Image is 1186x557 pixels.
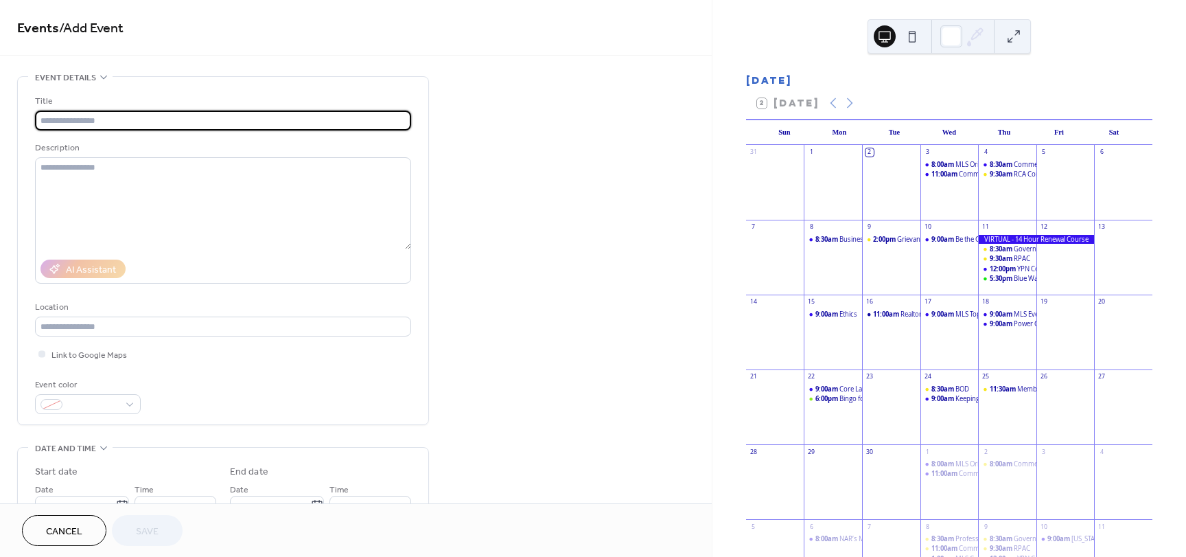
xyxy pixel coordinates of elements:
div: Community Relations Committee [959,544,1058,553]
div: Professional Development Committee [920,534,979,543]
div: Be the Change – Fair Housing and You [920,235,979,244]
div: BOD [955,385,969,394]
div: 9 [981,523,990,531]
div: 10 [1040,523,1048,531]
div: 25 [981,373,990,381]
span: 9:00am [990,310,1014,319]
div: YPN Committee Meeting [1017,264,1089,273]
div: YPN Committee Meeting [978,264,1036,273]
div: 16 [865,298,874,306]
div: Location [35,300,408,315]
div: 12 [1040,223,1048,231]
div: Governmental Affairs [978,534,1036,543]
div: Commercial Symposium [1014,459,1088,468]
div: 24 [923,373,931,381]
div: Grievance Committee [897,235,962,244]
div: RPAC [1014,254,1030,263]
div: 29 [807,448,815,456]
span: 8:30am [815,235,839,244]
div: RPAC [978,254,1036,263]
div: Commercial Symposium [978,459,1036,468]
div: 10 [923,223,931,231]
span: 11:30am [990,385,1017,394]
span: 11:00am [931,544,959,553]
div: Realtor Safety and Security at ECSO [900,310,1003,319]
div: Fri [1032,120,1086,145]
div: 19 [1040,298,1048,306]
div: 27 [1097,373,1106,381]
span: 8:30am [931,534,955,543]
div: Business Partners Committee [839,235,929,244]
div: Blue Wahoos with YPN [1014,274,1081,283]
div: 11 [981,223,990,231]
div: 5 [749,523,758,531]
span: 9:00am [990,319,1014,328]
div: 21 [749,373,758,381]
span: 8:00am [815,534,839,543]
div: 31 [749,148,758,157]
span: 9:00am [1047,534,1071,543]
div: Power Close - Virtual [1014,319,1075,328]
div: Tue [867,120,922,145]
span: 8:30am [931,385,955,394]
span: 8:00am [931,459,955,468]
div: Sat [1086,120,1141,145]
span: 9:00am [815,310,839,319]
div: Wed [922,120,977,145]
span: 11:00am [931,469,959,478]
div: 30 [865,448,874,456]
div: Community Relations Committee [959,170,1058,179]
span: Event details [35,71,96,85]
div: RCA Committee [978,170,1036,179]
a: Events [17,15,59,42]
div: 20 [1097,298,1106,306]
div: Governmental Affairs [1014,534,1078,543]
div: End date [230,465,268,479]
div: Commercial Forum [1014,160,1072,169]
div: Governmental Affairs [978,245,1036,253]
span: 12:00pm [990,264,1017,273]
div: 15 [807,298,815,306]
span: 11:00am [873,310,900,319]
div: 3 [1040,448,1048,456]
div: Community Relations Committee [920,469,979,478]
div: Governmental Affairs [1014,245,1078,253]
span: 8:30am [990,160,1014,169]
div: 26 [1040,373,1048,381]
div: MLS Everything CMA [1014,310,1075,319]
span: Date [35,483,54,497]
div: 5 [1040,148,1048,157]
span: Link to Google Maps [51,348,127,363]
div: RPAC [978,544,1036,553]
div: 8 [923,523,931,531]
span: 8:30am [990,534,1014,543]
div: Commercial Forum [978,160,1036,169]
span: Time [329,483,349,497]
div: 6 [1097,148,1106,157]
span: 9:00am [931,235,955,244]
div: Core Law [804,385,862,394]
span: 8:00am [990,459,1014,468]
div: Professional Development Committee [955,534,1069,543]
div: Community Relations Committee [920,170,979,179]
span: Date and time [35,442,96,456]
div: Community Relations Committee [959,469,1058,478]
span: 5:30pm [990,274,1014,283]
div: [DATE] [746,73,1152,87]
div: MLS Orientation [920,459,979,468]
div: Grievance Committee [862,235,920,244]
span: 2:00pm [873,235,897,244]
div: 17 [923,298,931,306]
div: Bingo for RPAC [839,394,885,403]
div: Community Relations Committee [920,544,979,553]
div: Sun [757,120,812,145]
div: 4 [981,148,990,157]
button: Cancel [22,515,106,546]
div: MLS Top 10ish Mistakes [920,310,979,319]
div: 2 [981,448,990,456]
div: BOD [920,385,979,394]
div: 3 [923,148,931,157]
div: Core Law [839,385,867,394]
div: RCA Committee [1014,170,1060,179]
